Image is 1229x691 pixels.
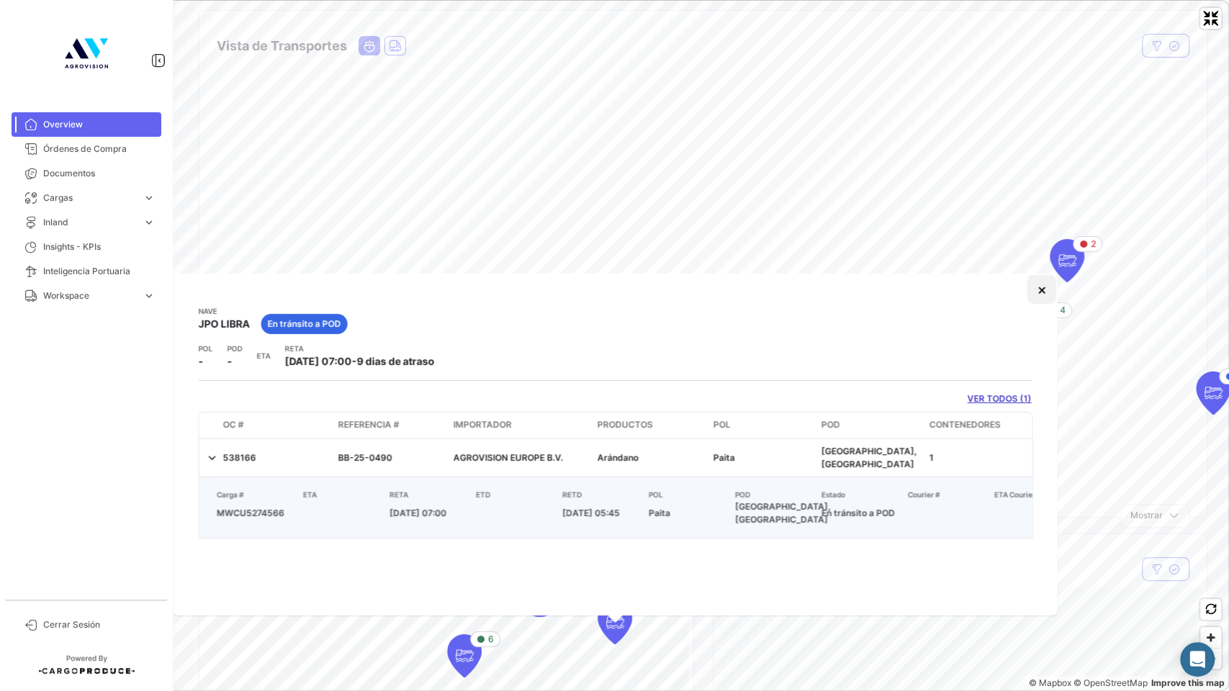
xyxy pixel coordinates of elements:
span: En tránsito a POD [815,507,901,520]
span: Workspace [43,289,137,302]
span: OC # [222,418,243,431]
a: OpenStreetMap [1073,677,1148,688]
span: Inland [43,216,137,229]
span: Productos [598,418,653,431]
span: Importador [454,418,512,431]
h4: RETD [556,489,642,500]
span: Cargas [43,191,137,204]
span: expand_more [143,216,156,229]
h4: Carga # [210,489,297,500]
span: Paita [642,507,729,520]
span: Documentos [43,167,156,180]
h4: POD [729,489,815,500]
a: VER TODOS (1) [968,392,1032,405]
span: [DATE] 07:00 [389,507,446,518]
span: - [227,354,232,369]
a: Insights - KPIs [12,235,161,259]
div: BB-25-0490 [338,451,442,464]
button: Exit fullscreen [1200,8,1221,29]
a: Map feedback [1151,677,1225,688]
app-card-info-title: POD [227,343,242,354]
span: [DATE] 07:00 [284,355,351,367]
datatable-header-cell: Productos [592,412,707,438]
app-card-info-title: RETA [284,343,434,354]
button: Close popup [1027,275,1056,304]
span: 9 dias de atraso [356,355,434,367]
span: MWCU5274566 [210,507,297,520]
h4: ETA Courier [988,489,1074,500]
datatable-header-cell: POD [815,412,923,438]
span: Overview [43,118,156,131]
span: - [351,355,356,367]
span: [DATE] 05:45 [562,507,619,518]
div: Map marker [598,601,632,644]
datatable-header-cell: Importador [448,412,592,438]
span: [GEOGRAPHIC_DATA], [GEOGRAPHIC_DATA] [821,446,917,469]
span: 6 [488,633,494,646]
span: AGROVISION EUROPE B.V. [454,452,563,463]
span: - [198,354,203,369]
app-card-info-title: Nave [198,305,249,317]
h4: Courier # [901,489,988,500]
a: Overview [12,112,161,137]
img: 4b7f8542-3a82-4138-a362-aafd166d3a59.jpg [50,17,122,89]
datatable-header-cell: Referencia # [333,412,448,438]
span: POD [821,418,839,431]
a: Inteligencia Portuaria [12,259,161,284]
app-card-info-title: ETA [256,350,270,361]
span: Inteligencia Portuaria [43,265,156,278]
span: Paita [713,452,734,463]
span: Arándano [598,452,639,463]
span: JPO LIBRA [198,317,249,331]
div: Abrir Intercom Messenger [1180,642,1215,677]
span: expand_more [143,289,156,302]
span: [GEOGRAPHIC_DATA], [GEOGRAPHIC_DATA] [729,500,815,526]
span: Contenedores [929,418,1000,431]
h4: ETD [469,489,556,500]
datatable-header-cell: POL [707,412,815,438]
app-card-info-title: POL [198,343,212,354]
datatable-header-cell: Contenedores [923,412,1031,438]
span: Referencia # [338,418,400,431]
a: Órdenes de Compra [12,137,161,161]
div: Map marker [447,634,482,677]
button: Zoom in [1200,627,1221,648]
h4: RETA [383,489,469,500]
span: 4 [1060,304,1066,317]
span: Órdenes de Compra [43,143,156,155]
span: 2 [1091,238,1096,250]
a: Mapbox [1028,677,1071,688]
h4: ETA [297,489,383,500]
span: expand_more [143,191,156,204]
h4: Estado [815,489,901,500]
div: 538166 [222,451,326,464]
span: POL [713,418,730,431]
span: En tránsito a POD [267,317,341,330]
h4: POL [642,489,729,500]
div: Map marker [1050,239,1084,282]
a: Documentos [12,161,161,186]
div: 1 [929,451,1025,464]
datatable-header-cell: OC # [217,412,332,438]
span: Insights - KPIs [43,240,156,253]
span: Cerrar Sesión [43,618,156,631]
